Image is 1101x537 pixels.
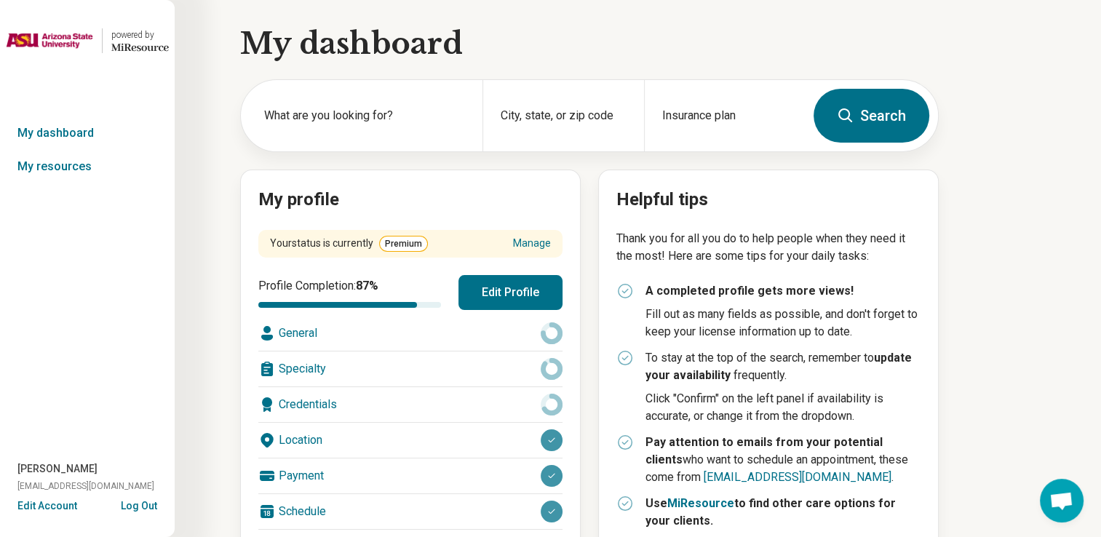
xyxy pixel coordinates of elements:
[667,496,734,510] a: MiResource
[616,230,921,265] p: Thank you for all you do to help people when they need it the most! Here are some tips for your d...
[258,423,563,458] div: Location
[458,275,563,310] button: Edit Profile
[121,498,157,510] button: Log Out
[645,351,912,382] strong: update your availability
[258,351,563,386] div: Specialty
[6,23,169,58] a: Arizona State Universitypowered by
[258,316,563,351] div: General
[258,277,441,308] div: Profile Completion:
[258,188,563,212] h2: My profile
[814,89,929,143] button: Search
[258,387,563,422] div: Credentials
[645,434,921,486] p: who want to schedule an appointment, these come from .
[645,349,921,384] p: To stay at the top of the search, remember to frequently.
[513,236,551,251] a: Manage
[264,107,465,124] label: What are you looking for?
[240,23,939,64] h1: My dashboard
[645,435,883,466] strong: Pay attention to emails from your potential clients
[645,496,896,528] strong: Use to find other care options for your clients.
[17,480,154,493] span: [EMAIL_ADDRESS][DOMAIN_NAME]
[258,458,563,493] div: Payment
[616,188,921,212] h2: Helpful tips
[111,28,169,41] div: powered by
[704,470,891,484] a: [EMAIL_ADDRESS][DOMAIN_NAME]
[6,23,93,58] img: Arizona State University
[258,494,563,529] div: Schedule
[356,279,378,293] span: 87 %
[645,284,854,298] strong: A completed profile gets more views!
[645,390,921,425] p: Click "Confirm" on the left panel if availability is accurate, or change it from the dropdown.
[1040,479,1084,522] div: Open chat
[379,236,428,252] span: Premium
[270,236,428,252] div: Your status is currently
[17,461,98,477] span: [PERSON_NAME]
[17,498,77,514] button: Edit Account
[645,306,921,341] p: Fill out as many fields as possible, and don't forget to keep your license information up to date.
